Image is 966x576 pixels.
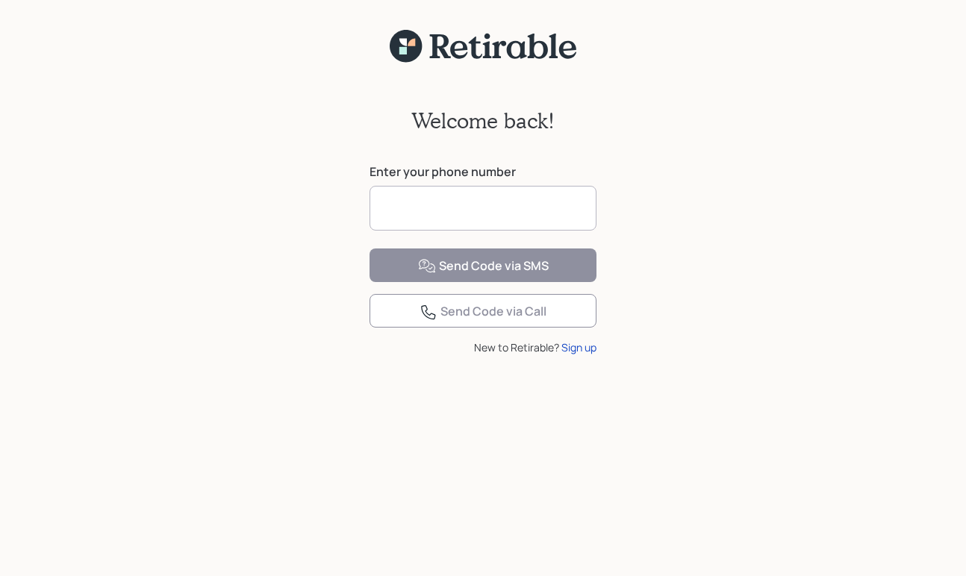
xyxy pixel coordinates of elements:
[418,257,549,275] div: Send Code via SMS
[370,339,596,355] div: New to Retirable?
[561,339,596,355] div: Sign up
[370,294,596,328] button: Send Code via Call
[370,248,596,282] button: Send Code via SMS
[420,303,546,321] div: Send Code via Call
[370,163,596,180] label: Enter your phone number
[411,108,555,134] h2: Welcome back!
